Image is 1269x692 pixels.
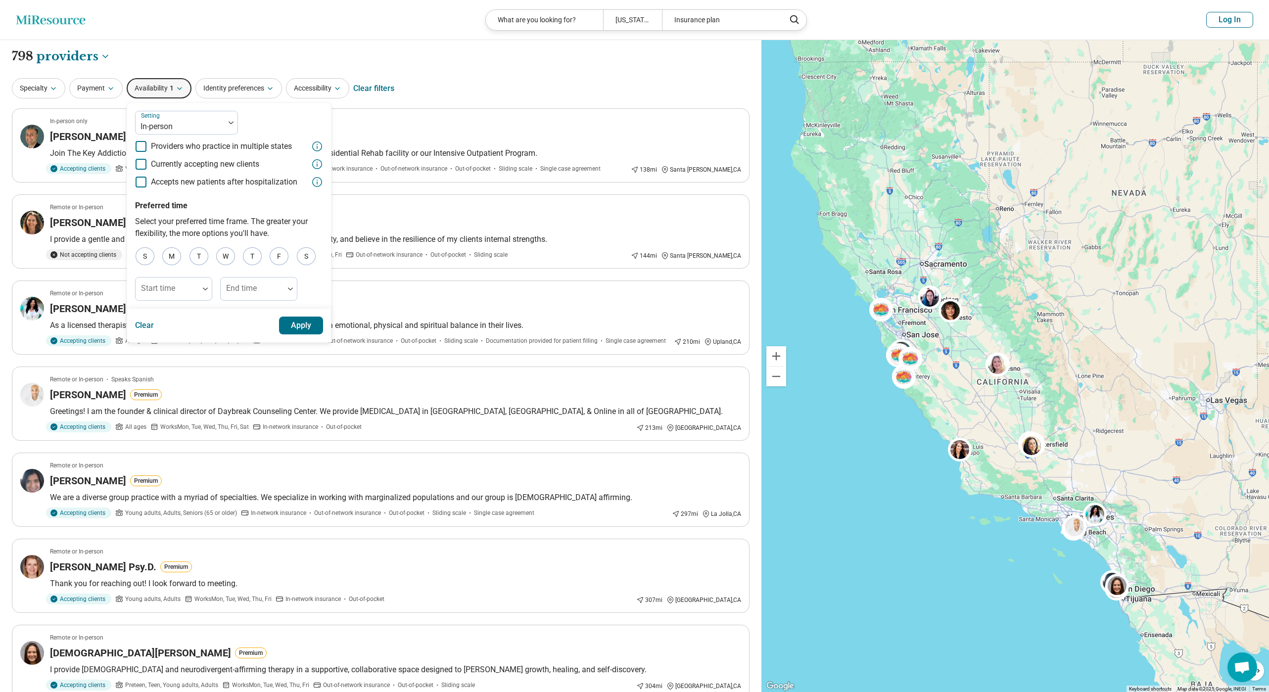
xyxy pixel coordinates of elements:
[661,165,741,174] div: Santa [PERSON_NAME] , CA
[540,164,601,173] span: Single case agreement
[160,422,249,431] span: Works Mon, Tue, Wed, Thu, Fri, Sat
[314,508,381,517] span: Out-of-network insurance
[46,163,111,174] div: Accepting clients
[50,578,741,590] p: Thank you for reaching out! I look forward to meeting.
[455,164,491,173] span: Out-of-pocket
[666,423,741,432] div: [GEOGRAPHIC_DATA] , CA
[50,302,126,316] h3: [PERSON_NAME]
[474,508,534,517] span: Single case agreement
[636,596,662,604] div: 307 mi
[50,560,156,574] h3: [PERSON_NAME] Psy.D.
[317,164,373,173] span: In-network insurance
[111,375,154,384] span: Speaks Spanish
[243,247,262,265] div: T
[50,474,126,488] h3: [PERSON_NAME]
[631,251,657,260] div: 144 mi
[432,508,466,517] span: Sliding scale
[195,78,282,98] button: Identity preferences
[36,48,98,65] span: providers
[46,335,111,346] div: Accepting clients
[125,422,146,431] span: All ages
[50,216,126,230] h3: [PERSON_NAME]
[279,317,324,334] button: Apply
[50,633,103,642] p: Remote or In-person
[12,78,65,98] button: Specialty
[251,508,306,517] span: In-network insurance
[662,10,779,30] div: Insurance plan
[125,595,181,603] span: Young adults, Adults
[50,233,741,245] p: I provide a gentle and trusting presence with clients, a comfortable approachability, and believe...
[499,164,532,173] span: Sliding scale
[135,216,323,239] p: Select your preferred time frame. The greater your flexibility, the more options you'll have.
[46,594,111,604] div: Accepting clients
[50,492,741,504] p: We are a diverse group practice with a myriad of specialties. We specialize in working with margi...
[430,250,466,259] span: Out-of-pocket
[151,158,259,170] span: Currently accepting new clients
[603,10,662,30] div: [US_STATE]
[356,250,423,259] span: Out-of-network insurance
[235,647,267,658] button: Premium
[1252,686,1266,692] a: Terms (opens in new tab)
[69,78,123,98] button: Payment
[702,509,741,518] div: La Jolla , CA
[125,508,237,517] span: Young adults, Adults, Seniors (65 or older)
[125,681,218,690] span: Preteen, Teen, Young adults, Adults
[170,83,174,93] span: 1
[50,130,126,143] h3: [PERSON_NAME]
[151,176,297,188] span: Accepts new patients after hospitalization
[1206,12,1253,28] button: Log In
[486,10,603,30] div: What are you looking for?
[401,336,436,345] span: Out-of-pocket
[666,596,741,604] div: [GEOGRAPHIC_DATA] , CA
[50,147,741,159] p: Join The Key Addiction Treatment Center where we meet in community at our Residential Rehab facil...
[1177,686,1246,692] span: Map data ©2025 Google, INEGI
[135,317,154,334] button: Clear
[285,595,341,603] span: In-network insurance
[130,389,162,400] button: Premium
[160,561,192,572] button: Premium
[50,547,103,556] p: Remote or In-person
[263,422,318,431] span: In-network insurance
[636,682,662,691] div: 304 mi
[50,289,103,298] p: Remote or In-person
[136,247,154,265] div: S
[666,682,741,691] div: [GEOGRAPHIC_DATA] , CA
[127,78,191,98] button: Availability1
[50,664,741,676] p: I provide [DEMOGRAPHIC_DATA] and neurodivergent-affirming therapy in a supportive, collaborative ...
[216,247,235,265] div: W
[46,507,111,518] div: Accepting clients
[323,681,390,690] span: Out-of-network insurance
[441,681,475,690] span: Sliding scale
[766,346,786,366] button: Zoom in
[636,423,662,432] div: 213 mi
[326,336,393,345] span: Out-of-network insurance
[349,595,384,603] span: Out-of-pocket
[486,336,598,345] span: Documentation provided for patient filling
[141,112,162,119] label: Setting
[286,78,349,98] button: Accessibility
[232,681,309,690] span: Works Mon, Tue, Wed, Thu, Fri
[46,421,111,432] div: Accepting clients
[50,646,231,660] h3: [DEMOGRAPHIC_DATA][PERSON_NAME]
[50,375,103,384] p: Remote or In-person
[50,388,126,402] h3: [PERSON_NAME]
[189,247,208,265] div: T
[398,681,433,690] span: Out-of-pocket
[606,336,666,345] span: Single case agreement
[141,283,175,293] label: Start time
[674,337,700,346] div: 210 mi
[125,336,146,345] span: All ages
[444,336,478,345] span: Sliding scale
[50,461,103,470] p: Remote or In-person
[50,117,88,126] p: In-person only
[46,680,111,691] div: Accepting clients
[135,200,323,212] p: Preferred time
[380,164,447,173] span: Out-of-network insurance
[194,595,272,603] span: Works Mon, Tue, Wed, Thu, Fri
[672,509,698,518] div: 297 mi
[297,247,316,265] div: S
[50,203,103,212] p: Remote or In-person
[353,77,394,100] div: Clear filters
[474,250,508,259] span: Sliding scale
[151,140,292,152] span: Providers who practice in multiple states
